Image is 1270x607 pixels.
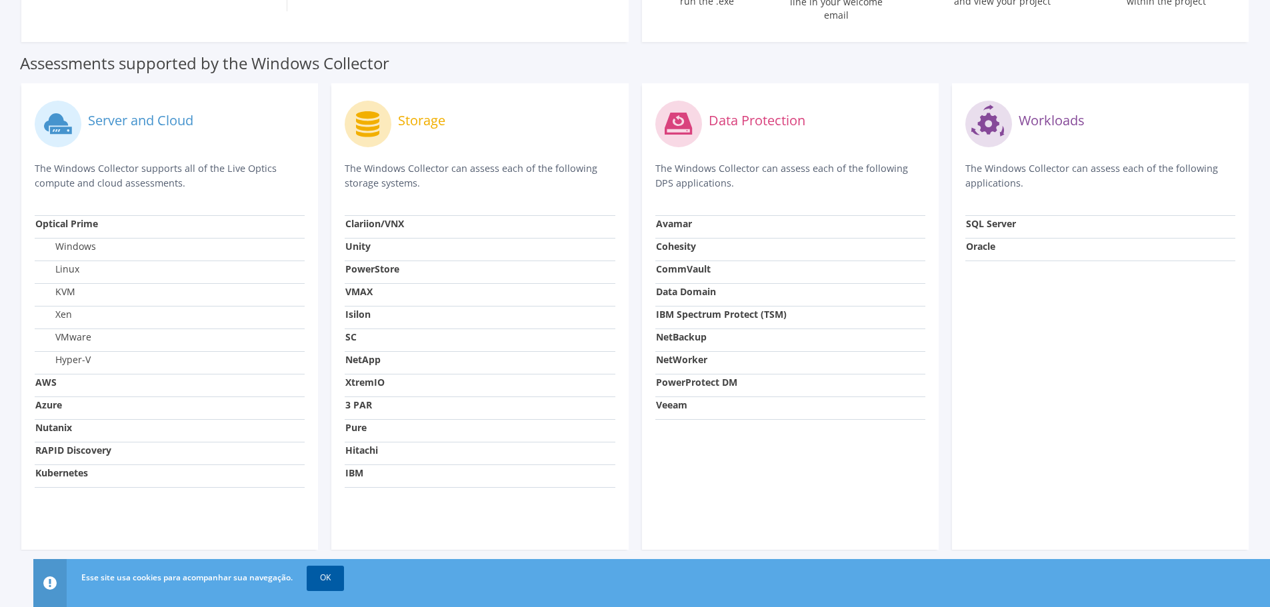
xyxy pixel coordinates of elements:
[345,466,363,479] strong: IBM
[345,330,357,343] strong: SC
[20,57,389,70] label: Assessments supported by the Windows Collector
[35,330,91,344] label: VMware
[1019,114,1085,127] label: Workloads
[656,308,787,320] strong: IBM Spectrum Protect (TSM)
[709,114,805,127] label: Data Protection
[35,444,111,456] strong: RAPID Discovery
[345,308,371,320] strong: Isilon
[345,398,372,411] strong: 3 PAR
[88,114,193,127] label: Server and Cloud
[345,263,399,275] strong: PowerStore
[345,285,373,298] strong: VMAX
[655,161,925,191] p: The Windows Collector can assess each of the following DPS applications.
[35,353,91,366] label: Hyper-V
[35,217,98,230] strong: Optical Prime
[35,421,72,434] strong: Nutanix
[35,308,72,321] label: Xen
[966,240,995,253] strong: Oracle
[345,376,385,388] strong: XtremIO
[656,398,687,411] strong: Veeam
[965,161,1235,191] p: The Windows Collector can assess each of the following applications.
[345,161,615,191] p: The Windows Collector can assess each of the following storage systems.
[656,376,737,388] strong: PowerProtect DM
[656,285,716,298] strong: Data Domain
[345,217,404,230] strong: Clariion/VNX
[35,240,96,253] label: Windows
[345,240,371,253] strong: Unity
[35,466,88,479] strong: Kubernetes
[656,330,707,343] strong: NetBackup
[656,263,711,275] strong: CommVault
[307,566,344,590] a: OK
[345,421,367,434] strong: Pure
[398,114,445,127] label: Storage
[35,161,305,191] p: The Windows Collector supports all of the Live Optics compute and cloud assessments.
[81,572,293,583] span: Esse site usa cookies para acompanhar sua navegação.
[656,353,707,366] strong: NetWorker
[656,217,692,230] strong: Avamar
[35,285,75,299] label: KVM
[966,217,1016,230] strong: SQL Server
[35,376,57,388] strong: AWS
[35,263,79,276] label: Linux
[345,353,381,366] strong: NetApp
[35,398,62,411] strong: Azure
[656,240,696,253] strong: Cohesity
[345,444,378,456] strong: Hitachi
